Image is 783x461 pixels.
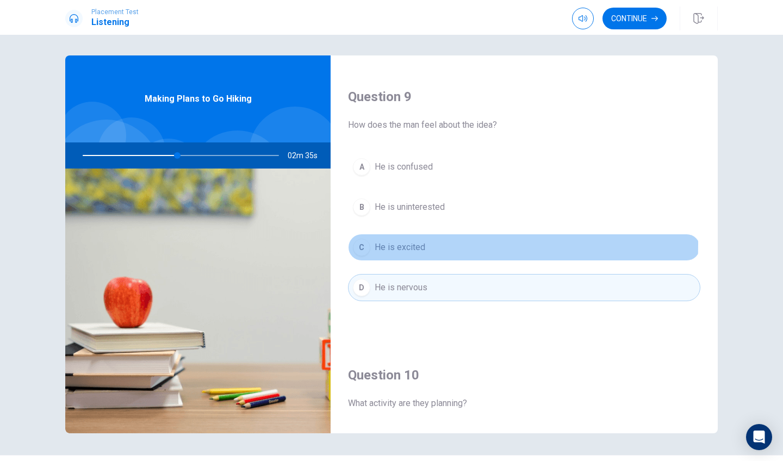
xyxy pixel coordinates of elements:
[348,194,700,221] button: BHe is uninterested
[353,198,370,216] div: B
[348,397,700,410] span: What activity are they planning?
[353,239,370,256] div: C
[353,279,370,296] div: D
[348,119,700,132] span: How does the man feel about the idea?
[353,158,370,176] div: A
[348,88,700,105] h4: Question 9
[348,366,700,384] h4: Question 10
[348,274,700,301] button: DHe is nervous
[602,8,667,29] button: Continue
[91,16,139,29] h1: Listening
[288,142,326,169] span: 02m 35s
[145,92,252,105] span: Making Plans to Go Hiking
[348,153,700,180] button: AHe is confused
[375,281,427,294] span: He is nervous
[375,241,425,254] span: He is excited
[91,8,139,16] span: Placement Test
[375,160,433,173] span: He is confused
[65,169,331,433] img: Making Plans to Go Hiking
[348,234,700,261] button: CHe is excited
[375,201,445,214] span: He is uninterested
[746,424,772,450] div: Open Intercom Messenger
